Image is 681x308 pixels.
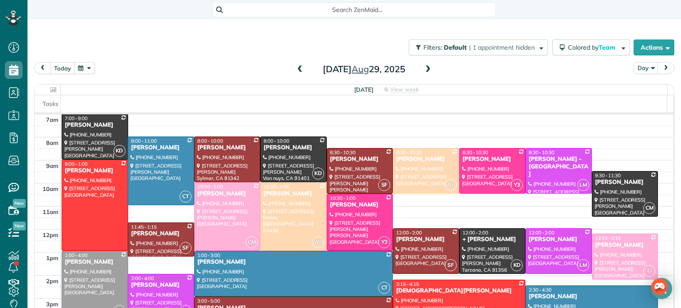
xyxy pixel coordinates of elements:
[13,199,26,208] span: New
[43,208,59,215] span: 11am
[180,191,192,203] span: CT
[552,39,630,55] button: Colored byTeam
[43,100,59,107] span: Tasks
[330,149,356,156] span: 8:30 - 10:30
[595,235,621,241] span: 12:15 - 2:15
[528,149,554,156] span: 8:30 - 10:30
[65,115,88,121] span: 7:00 - 9:00
[634,39,674,55] button: Actions
[309,64,419,74] h2: [DATE] 29, 2025
[462,156,523,163] div: [PERSON_NAME]
[113,145,125,157] span: KD
[312,236,324,248] span: WB
[634,62,658,74] button: Day
[131,275,154,281] span: 2:00 - 4:00
[599,43,617,51] span: Team
[378,179,390,191] span: SF
[378,236,390,248] span: Y3
[330,195,356,201] span: 10:30 - 1:00
[13,222,26,230] span: New
[595,172,621,179] span: 9:30 - 11:30
[46,162,59,169] span: 9am
[511,259,523,271] span: KD
[46,139,59,146] span: 8am
[329,156,391,163] div: [PERSON_NAME]
[197,298,220,304] span: 3:00 - 5:00
[528,293,655,300] div: [PERSON_NAME]
[396,230,422,236] span: 12:00 - 2:00
[462,149,488,156] span: 8:30 - 10:30
[528,236,589,243] div: [PERSON_NAME]
[352,63,369,74] span: Aug
[390,86,419,93] span: View week
[577,179,589,191] span: LM
[46,300,59,308] span: 3pm
[423,43,442,51] span: Filters:
[64,258,125,266] div: [PERSON_NAME]
[595,242,656,249] div: [PERSON_NAME]
[263,144,324,152] div: [PERSON_NAME]
[180,242,192,254] span: SF
[595,179,656,186] div: [PERSON_NAME]
[130,281,192,289] div: [PERSON_NAME]
[197,258,391,266] div: [PERSON_NAME]
[409,39,548,55] button: Filters: Default | 1 appointment hidden
[395,156,457,163] div: [PERSON_NAME]
[462,230,488,236] span: 12:00 - 2:00
[43,231,59,238] span: 12pm
[197,144,258,152] div: [PERSON_NAME]
[46,277,59,285] span: 2pm
[643,265,655,277] span: LI
[46,254,59,261] span: 1pm
[528,230,554,236] span: 12:00 - 2:00
[131,138,157,144] span: 8:00 - 11:00
[445,179,457,191] span: WB
[64,121,125,129] div: [PERSON_NAME]
[378,282,390,294] span: CT
[64,167,125,175] div: [PERSON_NAME]
[130,230,192,238] div: [PERSON_NAME]
[568,43,618,51] span: Colored by
[445,259,457,271] span: SF
[395,236,457,243] div: [PERSON_NAME]
[130,144,192,152] div: [PERSON_NAME]
[511,179,523,191] span: Y3
[404,39,548,55] a: Filters: Default | 1 appointment hidden
[65,252,88,258] span: 1:00 - 4:00
[395,287,523,295] div: [DEMOGRAPHIC_DATA][PERSON_NAME]
[43,185,59,192] span: 10am
[658,62,674,74] button: next
[469,43,535,51] span: | 1 appointment hidden
[65,161,88,167] span: 9:00 - 1:00
[131,224,157,230] span: 11:45 - 1:15
[329,201,391,209] div: [PERSON_NAME]
[396,149,422,156] span: 8:30 - 10:30
[197,190,258,198] div: [PERSON_NAME]
[50,62,75,74] button: today
[263,183,289,190] span: 10:00 - 1:00
[528,156,589,178] div: [PERSON_NAME] - [GEOGRAPHIC_DATA]
[197,183,223,190] span: 10:00 - 1:00
[396,281,419,287] span: 2:15 - 4:15
[528,287,552,293] span: 2:30 - 4:30
[263,138,289,144] span: 8:00 - 10:00
[643,202,655,214] span: CM
[444,43,467,51] span: Default
[197,252,220,258] span: 1:00 - 3:00
[263,190,324,198] div: [PERSON_NAME]
[197,138,223,144] span: 8:00 - 10:00
[651,278,672,299] div: Open Intercom Messenger
[246,236,258,248] span: CM
[34,62,51,74] button: prev
[577,259,589,271] span: LM
[46,116,59,123] span: 7am
[354,86,373,93] span: [DATE]
[462,236,523,243] div: + [PERSON_NAME]
[312,168,324,179] span: KD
